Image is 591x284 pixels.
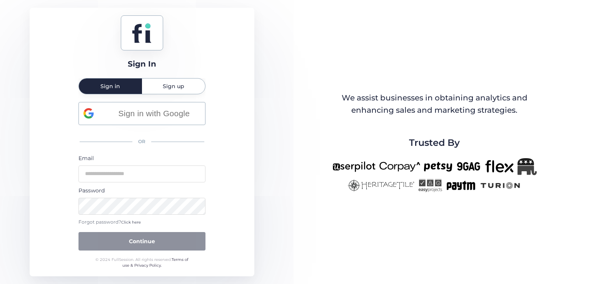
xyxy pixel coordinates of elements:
[92,257,192,269] div: © 2024 FullSession. All rights reserved.
[424,158,452,175] img: petsy-new.png
[379,158,420,175] img: corpay-new.png
[78,154,205,162] div: Email
[485,158,514,175] img: flex-new.png
[409,135,460,150] span: Trusted By
[100,84,120,89] span: Sign in
[163,84,184,89] span: Sign up
[78,186,205,195] div: Password
[479,179,521,192] img: turion-new.png
[456,158,481,175] img: 9gag-new.png
[446,179,476,192] img: paytm-new.png
[333,92,536,116] div: We assist businesses in obtaining analytics and enhancing sales and marketing strategies.
[418,179,442,192] img: easyprojects-new.png
[78,219,205,226] div: Forgot password?
[332,158,376,175] img: userpilot-new.png
[128,58,156,70] div: Sign In
[78,232,205,251] button: Continue
[108,107,200,120] span: Sign in with Google
[347,179,414,192] img: heritagetile-new.png
[78,134,205,150] div: OR
[121,220,141,225] span: Click here
[518,158,537,175] img: Republicanlogo-bw.png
